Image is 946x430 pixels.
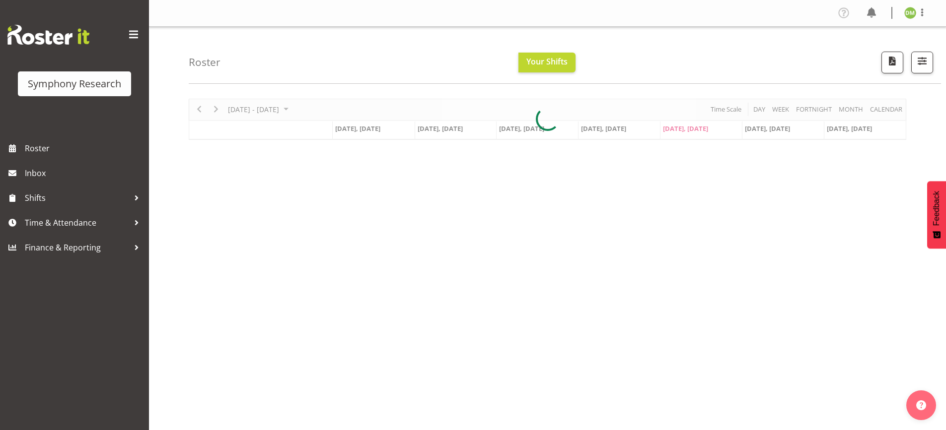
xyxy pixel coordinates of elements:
span: Roster [25,141,144,156]
button: Filter Shifts [911,52,933,73]
span: Inbox [25,166,144,181]
img: Rosterit website logo [7,25,89,45]
img: help-xxl-2.png [916,400,926,410]
button: Download a PDF of the roster according to the set date range. [881,52,903,73]
h4: Roster [189,57,220,68]
span: Finance & Reporting [25,240,129,255]
div: Symphony Research [28,76,121,91]
span: Time & Attendance [25,215,129,230]
img: denise-meager11424.jpg [904,7,916,19]
span: Feedback [932,191,941,226]
span: Shifts [25,190,129,205]
span: Your Shifts [526,56,568,67]
button: Feedback - Show survey [927,181,946,248]
button: Your Shifts [518,53,576,72]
